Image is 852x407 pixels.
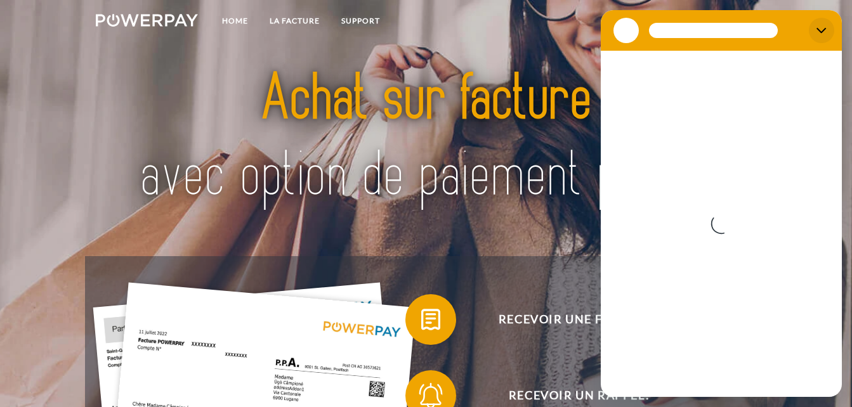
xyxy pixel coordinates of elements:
button: Recevoir une facture ? [405,294,735,345]
a: Support [331,10,391,32]
a: CG [697,10,730,32]
a: Home [211,10,259,32]
iframe: Fenêtre de messagerie [601,10,842,397]
img: qb_bill.svg [415,304,447,335]
img: logo-powerpay-white.svg [96,14,198,27]
span: Recevoir une facture ? [424,294,735,345]
a: LA FACTURE [259,10,331,32]
img: title-powerpay_fr.svg [128,41,723,235]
